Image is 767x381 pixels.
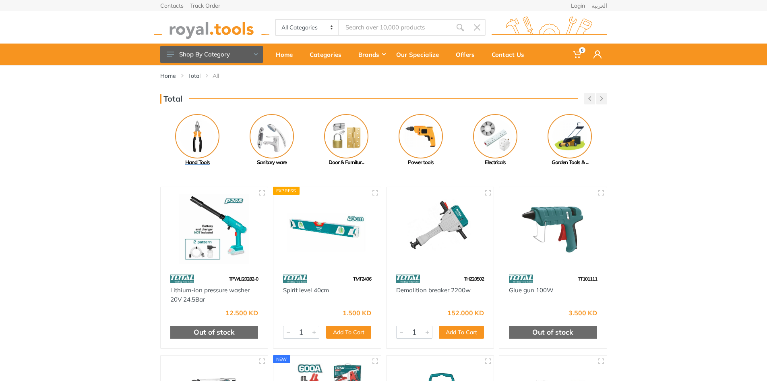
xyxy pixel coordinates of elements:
[170,272,194,286] img: 86.webp
[464,276,484,282] span: TH220502
[281,194,374,264] img: Royal Tools - Spirit level 40cm
[569,310,597,316] div: 3.500 KD
[578,276,597,282] span: TT101111
[160,72,176,80] a: Home
[175,114,219,158] img: Royal - Hand Tools
[509,286,554,294] a: Glue gun 100W
[170,326,258,339] div: Out of stock
[473,114,517,158] img: Royal - Electricals
[533,158,607,167] div: Garden Tools & ...
[533,114,607,167] a: Garden Tools & ...
[399,114,443,158] img: Royal - Power tools
[339,19,451,36] input: Site search
[396,286,471,294] a: Demolition breaker 2200w
[507,194,600,264] img: Royal Tools - Glue gun 100W
[160,158,235,167] div: Hand Tools
[235,158,309,167] div: Sanitary ware
[273,355,290,363] div: new
[353,276,371,282] span: TMT2406
[486,44,535,65] a: Contact Us
[384,158,458,167] div: Power tools
[450,46,486,63] div: Offers
[213,72,231,80] li: All
[567,44,588,65] a: 0
[509,326,597,339] div: Out of stock
[154,17,269,39] img: royal.tools Logo
[270,44,304,65] a: Home
[548,114,592,158] img: Royal - Garden Tools & Accessories
[188,72,201,80] a: Total
[591,3,607,8] a: العربية
[160,3,184,8] a: Contacts
[170,286,250,303] a: Lithium-ion pressure washer 20V 24.5Bar
[439,326,484,339] button: Add To Cart
[309,114,384,167] a: Door & Furnitur...
[324,114,368,158] img: Royal - Door & Furniture Hardware
[450,44,486,65] a: Offers
[235,114,309,167] a: Sanitary ware
[458,114,533,167] a: Electricals
[190,3,220,8] a: Track Order
[492,17,607,39] img: royal.tools Logo
[391,46,450,63] div: Our Specialize
[160,94,182,104] h3: Total
[353,46,391,63] div: Brands
[283,272,307,286] img: 86.webp
[571,3,585,8] a: Login
[309,158,384,167] div: Door & Furnitur...
[168,194,261,264] img: Royal Tools - Lithium-ion pressure washer 20V 24.5Bar
[270,46,304,63] div: Home
[304,46,353,63] div: Categories
[394,194,487,264] img: Royal Tools - Demolition breaker 2200w
[160,72,607,80] nav: breadcrumb
[579,47,585,53] span: 0
[160,46,263,63] button: Shop By Category
[343,310,371,316] div: 1.500 KD
[304,44,353,65] a: Categories
[229,276,258,282] span: TPWLI20282-0
[447,310,484,316] div: 152.000 KD
[326,326,371,339] button: Add To Cart
[391,44,450,65] a: Our Specialize
[458,158,533,167] div: Electricals
[250,114,294,158] img: Royal - Sanitary ware
[276,20,339,35] select: Category
[225,310,258,316] div: 12.500 KD
[283,286,329,294] a: Spirit level 40cm
[160,114,235,167] a: Hand Tools
[509,272,533,286] img: 86.webp
[384,114,458,167] a: Power tools
[396,272,420,286] img: 86.webp
[273,187,300,195] div: Express
[486,46,535,63] div: Contact Us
